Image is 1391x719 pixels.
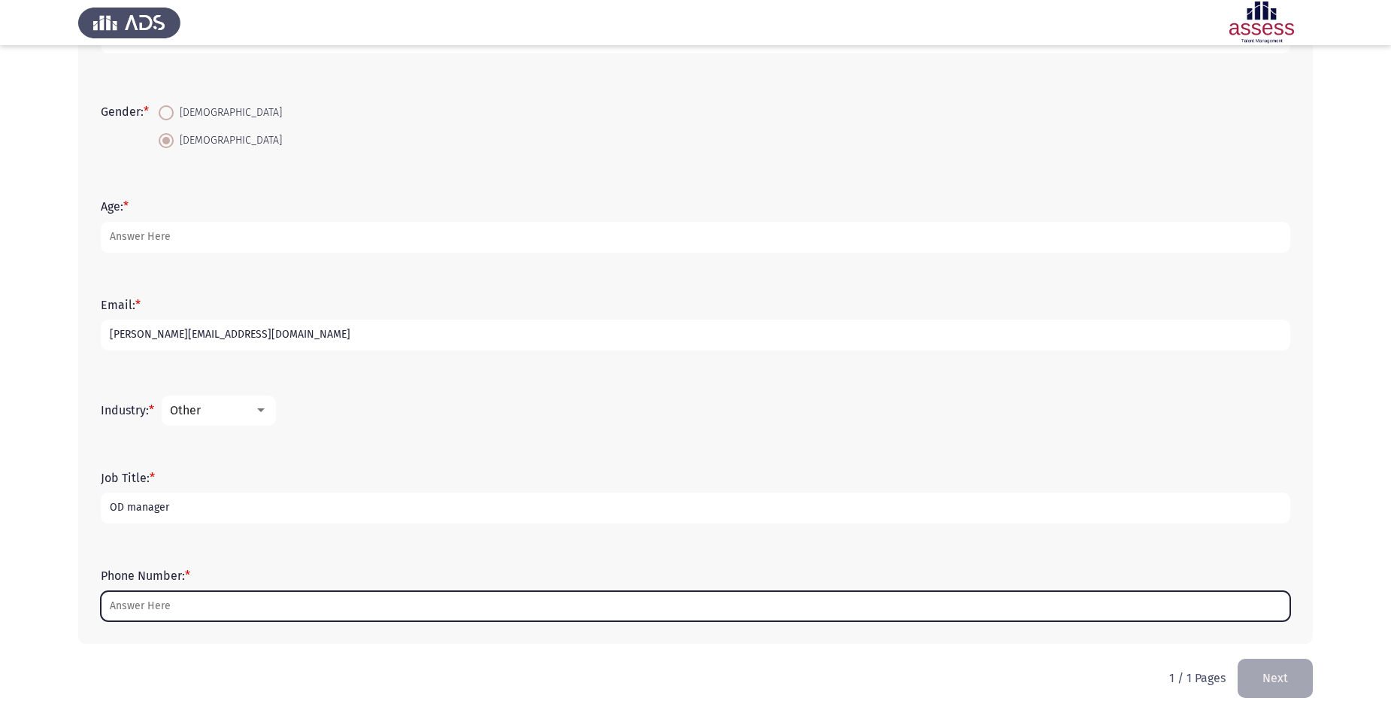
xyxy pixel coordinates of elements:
label: Job Title: [101,471,155,485]
button: load next page [1238,659,1313,697]
img: Assessment logo of Development Assessment R1 (EN/AR) [1211,2,1313,44]
span: [DEMOGRAPHIC_DATA] [174,104,282,122]
input: add answer text [101,493,1290,523]
label: Gender: [101,105,149,119]
label: Age: [101,199,129,214]
img: Assess Talent Management logo [78,2,180,44]
span: [DEMOGRAPHIC_DATA] [174,132,282,150]
input: add answer text [101,320,1290,350]
input: add answer text [101,222,1290,253]
p: 1 / 1 Pages [1169,671,1226,685]
label: Email: [101,298,141,312]
label: Industry: [101,403,154,417]
label: Phone Number: [101,569,190,583]
span: Other [170,403,201,417]
input: add answer text [101,591,1290,622]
